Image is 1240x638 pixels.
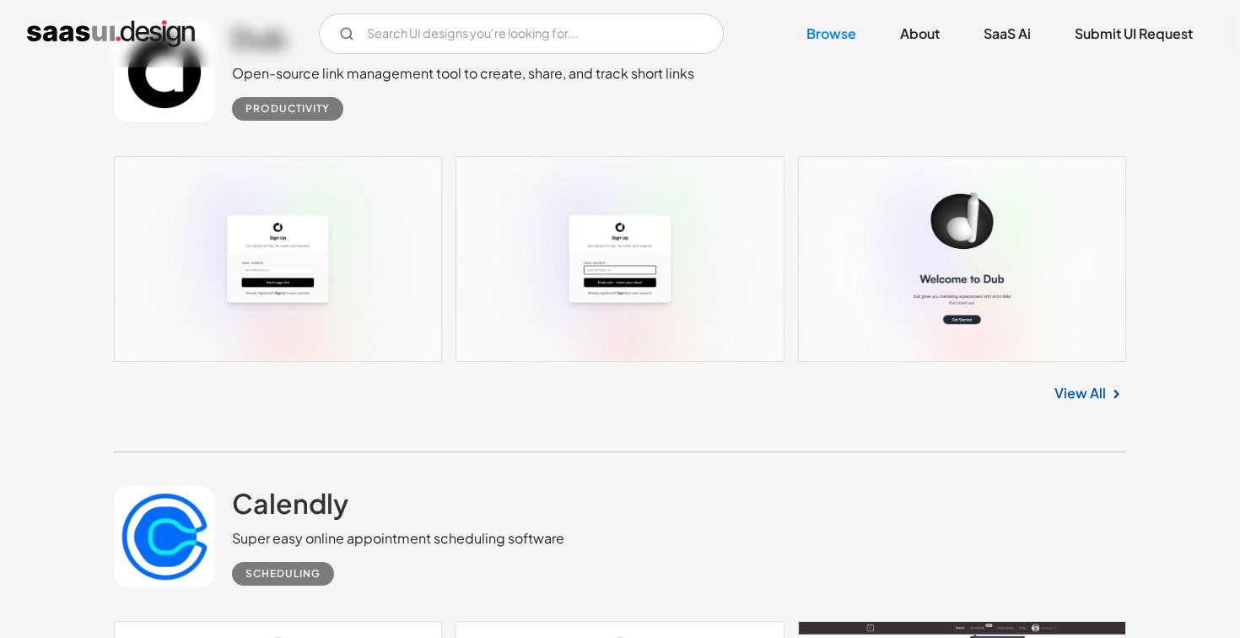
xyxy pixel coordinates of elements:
a: SaaS Ai [963,15,1051,52]
a: Calendly [232,486,348,528]
div: Super easy online appointment scheduling software [232,528,564,549]
form: Email Form [319,14,724,54]
div: Open-source link management tool to create, share, and track short links [232,63,694,84]
a: Submit UI Request [1054,15,1213,52]
a: About [880,15,960,52]
div: Productivity [245,99,330,119]
div: Scheduling [245,564,321,584]
input: Search UI designs you're looking for... [319,14,724,54]
h2: Calendly [232,486,348,520]
a: home [27,20,195,47]
a: View All [1054,383,1106,403]
a: Browse [786,15,876,52]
